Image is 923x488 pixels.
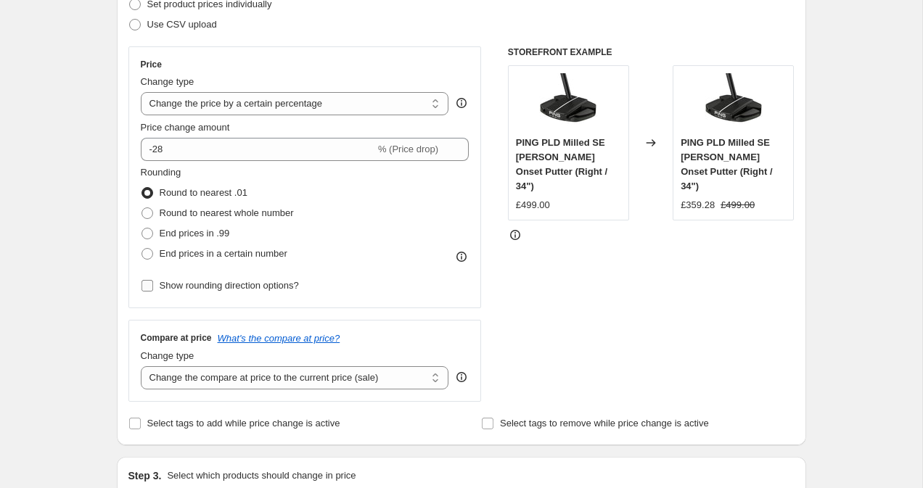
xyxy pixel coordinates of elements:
[141,350,194,361] span: Change type
[681,137,772,191] span: PING PLD Milled SE [PERSON_NAME] Onset Putter (Right / 34")
[721,198,755,212] strike: £499.00
[128,468,162,483] h2: Step 3.
[218,333,340,344] button: What's the compare at price?
[141,332,212,344] h3: Compare at price
[160,280,299,291] span: Show rounding direction options?
[508,46,795,58] h6: STOREFRONT EXAMPLE
[141,138,375,161] input: -15
[705,73,763,131] img: UNADJUSTEDNONRAW_thumb_3000_80x.jpg
[454,96,469,110] div: help
[141,122,230,133] span: Price change amount
[167,468,356,483] p: Select which products should change in price
[516,198,550,212] div: £499.00
[141,167,181,178] span: Rounding
[454,370,469,384] div: help
[147,418,340,429] span: Select tags to add while price change is active
[147,19,217,30] span: Use CSV upload
[160,207,294,218] span: Round to nearest whole number
[378,144,438,154] span: % (Price drop)
[681,198,715,212] div: £359.28
[539,73,597,131] img: UNADJUSTEDNONRAW_thumb_3000_80x.jpg
[516,137,607,191] span: PING PLD Milled SE [PERSON_NAME] Onset Putter (Right / 34")
[160,228,230,239] span: End prices in .99
[141,76,194,87] span: Change type
[141,59,162,70] h3: Price
[160,248,287,259] span: End prices in a certain number
[500,418,709,429] span: Select tags to remove while price change is active
[160,187,247,198] span: Round to nearest .01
